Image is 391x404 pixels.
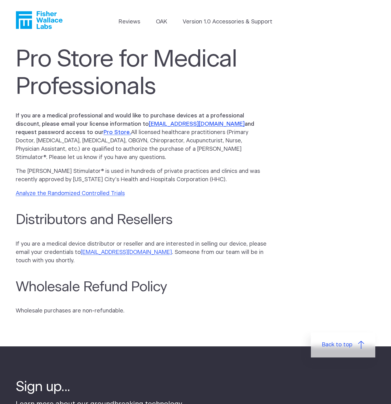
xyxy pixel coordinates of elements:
a: Pro Store. [104,130,131,135]
a: OAK [156,18,167,26]
h1: Pro Store for Medical Professionals [16,46,262,100]
a: Fisher Wallace [16,11,63,29]
a: Analyze the Randomized Controlled Trials [16,191,125,196]
span: Back to top [322,341,352,349]
a: [EMAIL_ADDRESS][DOMAIN_NAME] [149,121,245,127]
h3: Distributors and Resellers [16,212,266,228]
a: Version 1.0 Accessories & Support [183,18,272,26]
p: Wholesale purchases are non-refundable. [16,307,267,315]
b: If you are a medical professional and would like to purchase devices at a professional discount, ... [16,113,254,135]
h4: Sign up... [16,378,184,396]
a: Reviews [119,18,140,26]
h3: Wholesale Refund Policy [16,279,266,296]
a: Back to top [311,333,375,357]
p: All licensed healthcare practitioners (Primary Doctor, [MEDICAL_DATA], [MEDICAL_DATA], OBGYN, Chi... [16,112,267,162]
p: If you are a medical device distributor or reseller and are interested in selling our device, ple... [16,240,267,265]
p: The [PERSON_NAME] Stimulator® is used in hundreds of private practices and clinics and was recent... [16,167,267,184]
a: [EMAIL_ADDRESS][DOMAIN_NAME] [81,250,172,255]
